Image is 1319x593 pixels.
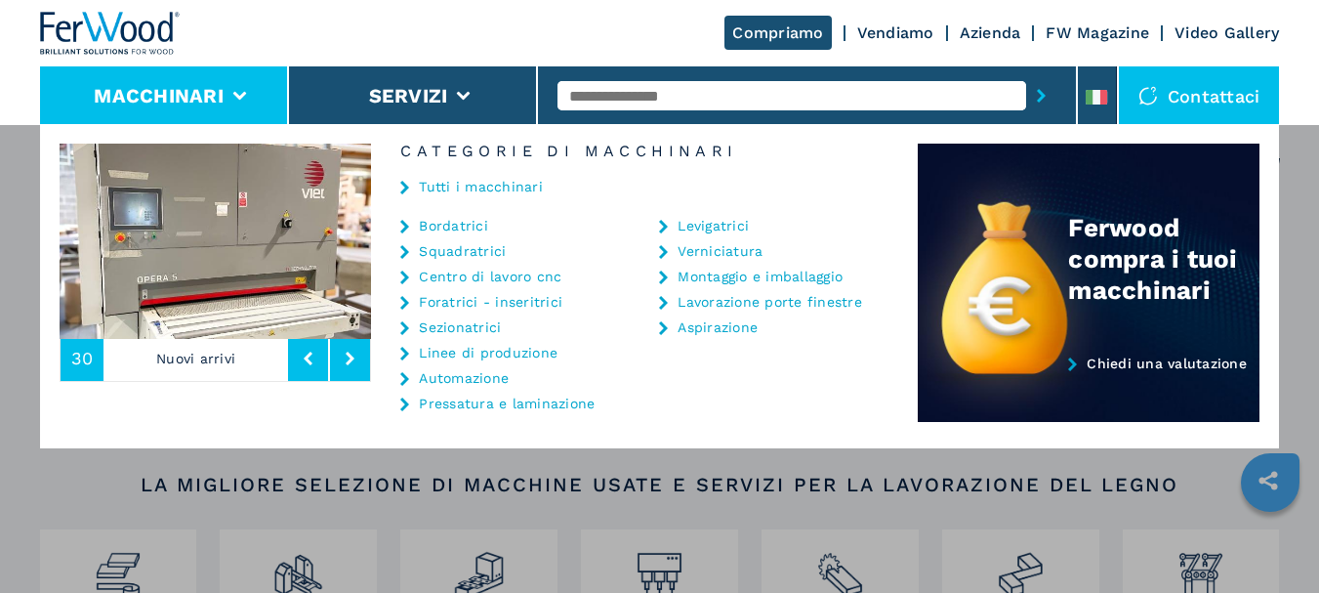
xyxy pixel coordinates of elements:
h6: Categorie di Macchinari [371,144,918,159]
a: Bordatrici [419,219,488,233]
img: Contattaci [1138,86,1158,106]
a: Lavorazione porte finestre [678,295,862,309]
a: Montaggio e imballaggio [678,270,843,283]
span: 30 [71,350,94,367]
a: Aspirazione [678,320,758,334]
a: Video Gallery [1175,23,1279,42]
a: Centro di lavoro cnc [419,270,561,283]
a: Squadratrici [419,244,506,258]
img: Ferwood [40,12,181,55]
button: Servizi [369,84,448,107]
a: Compriamo [724,16,831,50]
a: Foratrici - inseritrici [419,295,562,309]
a: Linee di produzione [419,346,557,360]
a: Verniciatura [678,244,763,258]
a: Pressatura e laminazione [419,397,595,410]
p: Nuovi arrivi [103,336,288,381]
a: Sezionatrici [419,320,501,334]
a: Automazione [419,371,509,385]
div: Contattaci [1119,66,1280,125]
a: Tutti i macchinari [419,180,543,193]
a: Chiedi una valutazione [918,356,1259,423]
img: image [60,144,374,339]
a: Vendiamo [857,23,934,42]
button: submit-button [1026,73,1056,118]
div: Ferwood compra i tuoi macchinari [1068,212,1259,306]
a: FW Magazine [1046,23,1149,42]
a: Levigatrici [678,219,749,233]
button: Macchinari [94,84,224,107]
a: Azienda [960,23,1021,42]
